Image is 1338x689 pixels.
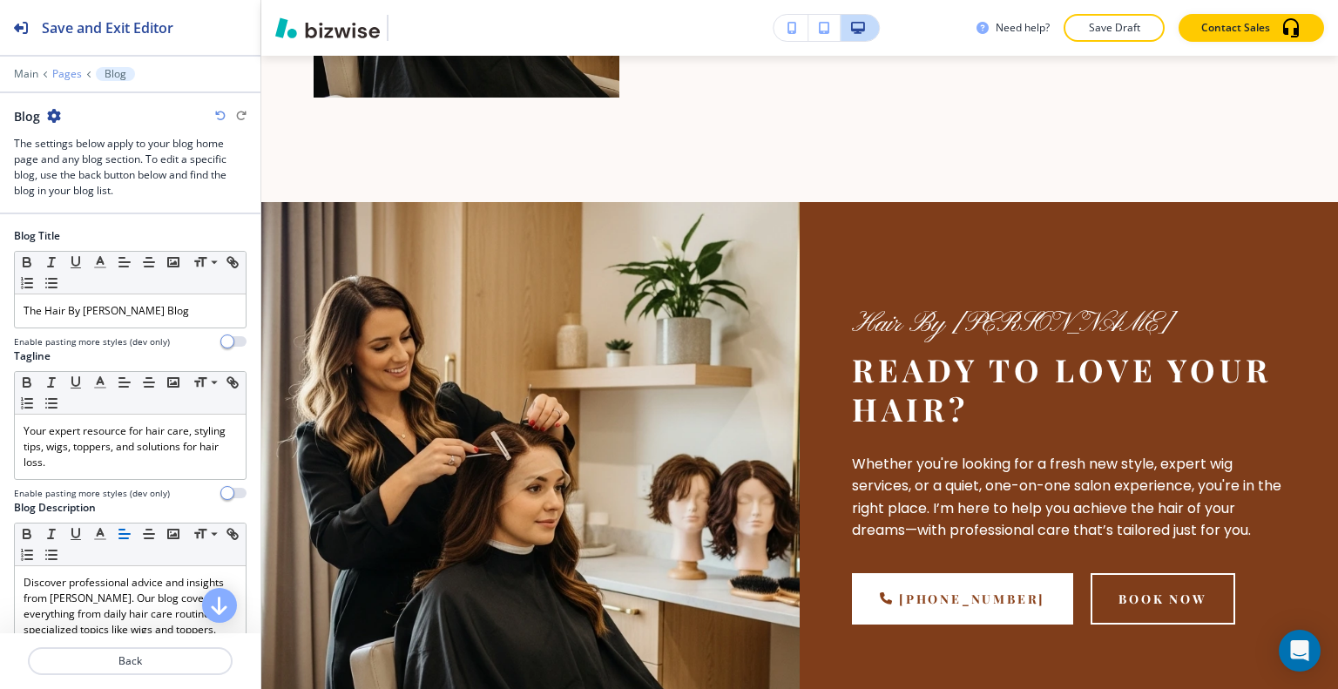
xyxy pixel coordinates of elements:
p: Discover professional advice and insights from [PERSON_NAME]. Our blog covers everything from dai... [24,575,237,638]
button: Save Draft [1064,14,1165,42]
p: Your expert resource for hair care, styling tips, wigs, toppers, and solutions for hair loss. [24,423,237,470]
h3: The settings below apply to your blog home page and any blog section. To edit a specific blog, us... [14,136,247,199]
h4: Enable pasting more styles (dev only) [14,335,170,348]
p: Contact Sales [1201,20,1270,36]
h3: Need help? [996,20,1050,36]
p: Hair By [PERSON_NAME] [852,307,1286,343]
img: Your Logo [395,14,429,42]
img: Bizwise Logo [275,17,380,38]
p: Whether you're looking for a fresh new style, expert wig services, or a quiet, one-on-one salon e... [852,453,1286,542]
button: Contact Sales [1179,14,1324,42]
p: Blog [105,68,126,80]
div: Open Intercom Messenger [1279,630,1321,672]
p: Ready to Love Your Hair? [852,350,1286,429]
button: Pages [52,68,82,80]
p: Back [30,653,231,669]
h2: Blog Title [14,228,60,244]
h2: Save and Exit Editor [42,17,173,38]
h2: Tagline [14,348,51,364]
button: Blog [96,67,135,81]
h2: Blog Description [14,500,96,516]
h4: Enable pasting more styles (dev only) [14,487,170,500]
a: BOOK NOW [1091,573,1234,625]
a: [PHONE_NUMBER] [852,573,1073,625]
button: Back [28,647,233,675]
p: Save Draft [1086,20,1142,36]
p: The Hair By [PERSON_NAME] Blog [24,303,237,319]
h2: Blog [14,107,40,125]
button: Main [14,68,38,80]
